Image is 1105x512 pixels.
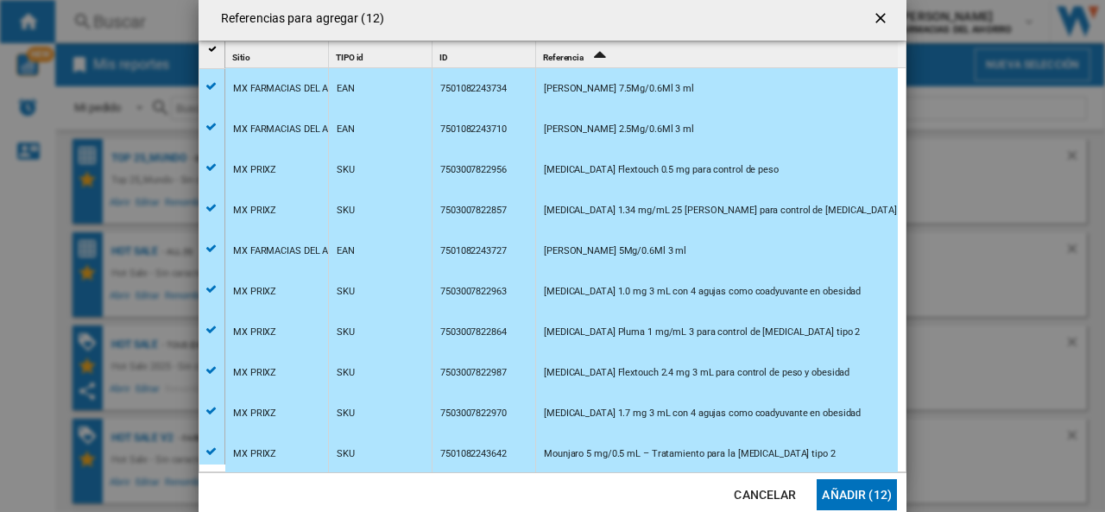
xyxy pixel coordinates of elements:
div: [MEDICAL_DATA] 1.34 mg/mL 25 [PERSON_NAME] para control de [MEDICAL_DATA] tipo 2 [544,191,923,231]
div: 7501082243710 [440,110,507,149]
div: Mounjaro 5 mg/0.5 mL – Tratamiento para la [MEDICAL_DATA] tipo 2 [544,434,836,474]
div: MX PRIXZ [233,434,276,474]
div: 7501082243642 [440,434,507,474]
button: getI18NText('BUTTONS.CLOSE_DIALOG') [865,2,900,36]
div: MX FARMACIAS DEL AHORRO [233,110,361,149]
div: SKU [337,353,355,393]
div: [PERSON_NAME] 5Mg/0.6Ml 3 ml [544,231,686,271]
div: [MEDICAL_DATA] Flextouch 2.4 mg 3 mL para control de peso y obesidad [544,353,849,393]
div: EAN [337,231,355,271]
div: EAN [337,110,355,149]
div: MX PRIXZ [233,353,276,393]
div: MX PRIXZ [233,272,276,312]
div: 7503007822864 [440,313,507,352]
div: MX PRIXZ [233,313,276,352]
span: ID [439,53,448,62]
div: MX FARMACIAS DEL AHORRO [233,231,361,271]
ng-md-icon: getI18NText('BUTTONS.CLOSE_DIALOG') [872,9,893,30]
div: SKU [337,394,355,433]
div: 7503007822956 [440,150,507,190]
div: Sitio Sort None [229,41,328,68]
div: SKU [337,272,355,312]
div: 7503007822963 [440,272,507,312]
div: SKU [337,191,355,231]
div: 7503007822857 [440,191,507,231]
div: [PERSON_NAME] 2.5Mg/0.6Ml 3 ml [544,110,694,149]
div: 7503007822987 [440,353,507,393]
div: Sort None [436,41,535,68]
div: MX FARMACIAS DEL AHORRO [233,69,361,109]
div: [MEDICAL_DATA] 1.7 mg 3 mL con 4 agujas como coadyuvante en obesidad [544,394,861,433]
span: Sitio [232,53,250,62]
div: [MEDICAL_DATA] 1.0 mg 3 mL con 4 agujas como coadyuvante en obesidad [544,272,861,312]
button: Añadir (12) [817,479,897,510]
div: 7503007822970 [440,394,507,433]
span: Sort Ascending [585,53,613,62]
div: SKU [337,434,355,474]
div: Referencia Sort Ascending [540,41,898,68]
div: [MEDICAL_DATA] Pluma 1 mg/mL 3 para control de [MEDICAL_DATA] tipo 2 [544,313,860,352]
div: MX PRIXZ [233,150,276,190]
div: [PERSON_NAME] 7.5Mg/0.6Ml 3 ml [544,69,694,109]
div: 7501082243734 [440,69,507,109]
div: SKU [337,313,355,352]
div: Sort None [332,41,432,68]
div: EAN [337,69,355,109]
div: 7501082243727 [440,231,507,271]
div: ID Sort None [436,41,535,68]
div: TIPO id Sort None [332,41,432,68]
div: [MEDICAL_DATA] Flextouch 0.5 mg para control de peso [544,150,779,190]
div: Sort Ascending [540,41,898,68]
button: Cancelar [727,479,803,510]
div: SKU [337,150,355,190]
span: Referencia [543,53,584,62]
div: MX PRIXZ [233,394,276,433]
div: Sort None [229,41,328,68]
span: TIPO id [336,53,363,62]
h4: Referencias para agregar (12) [212,10,384,28]
div: MX PRIXZ [233,191,276,231]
